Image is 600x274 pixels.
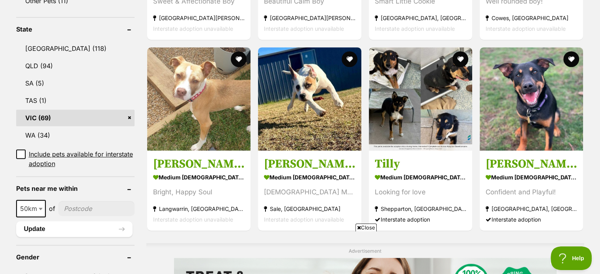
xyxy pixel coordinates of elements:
iframe: Help Scout Beacon - Open [551,246,592,270]
a: [PERSON_NAME] medium [DEMOGRAPHIC_DATA] Dog Confident and Playful! [GEOGRAPHIC_DATA], [GEOGRAPHIC... [480,151,583,231]
button: favourite [342,51,357,67]
h3: [PERSON_NAME] [153,157,245,171]
span: Interstate adoption unavailable [264,25,344,32]
span: Interstate adoption unavailable [264,216,344,223]
a: TAS (1) [16,92,135,109]
div: [DEMOGRAPHIC_DATA] Man & Loyal Mate [264,187,355,198]
h3: [PERSON_NAME] [264,157,355,171]
strong: medium [DEMOGRAPHIC_DATA] Dog [264,171,355,183]
img: Ellie Valenti - Australian Kelpie x Staffordshire Bull Terrier Dog [147,47,250,151]
span: Interstate adoption unavailable [153,216,233,223]
button: favourite [231,51,247,67]
span: 50km [16,200,46,217]
strong: medium [DEMOGRAPHIC_DATA] Dog [486,171,577,183]
span: 50km [17,203,45,214]
button: favourite [564,51,579,67]
h3: [PERSON_NAME] [486,157,577,171]
div: Interstate adoption [486,214,577,225]
header: Gender [16,253,135,261]
strong: [GEOGRAPHIC_DATA][PERSON_NAME][GEOGRAPHIC_DATA] [153,13,245,23]
a: [PERSON_NAME] medium [DEMOGRAPHIC_DATA] Dog Bright, Happy Soul Langwarrin, [GEOGRAPHIC_DATA] Inte... [147,151,250,231]
strong: Langwarrin, [GEOGRAPHIC_DATA] [153,203,245,214]
span: Include pets available for interstate adoption [29,149,135,168]
strong: Shepparton, [GEOGRAPHIC_DATA] [375,203,466,214]
strong: [GEOGRAPHIC_DATA], [GEOGRAPHIC_DATA] [375,13,466,23]
a: Tilly medium [DEMOGRAPHIC_DATA] Dog Looking for love Shepparton, [GEOGRAPHIC_DATA] Interstate ado... [369,151,472,231]
div: Looking for love [375,187,466,198]
h3: Tilly [375,157,466,171]
strong: [GEOGRAPHIC_DATA][PERSON_NAME][GEOGRAPHIC_DATA] [264,13,355,23]
a: [PERSON_NAME] medium [DEMOGRAPHIC_DATA] Dog [DEMOGRAPHIC_DATA] Man & Loyal Mate Sale, [GEOGRAPHIC... [258,151,361,231]
iframe: Advertisement [109,235,492,270]
a: [GEOGRAPHIC_DATA] (118) [16,40,135,57]
header: State [16,26,135,33]
span: Interstate adoption unavailable [375,25,455,32]
img: Buller - Australian Kelpie Dog [480,47,583,151]
a: SA (5) [16,75,135,91]
button: favourite [452,51,468,67]
a: WA (34) [16,127,135,144]
span: Interstate adoption unavailable [486,25,566,32]
img: Tilly - Australian Kelpie Dog [369,47,472,151]
header: Pets near me within [16,185,135,192]
a: VIC (69) [16,110,135,126]
strong: medium [DEMOGRAPHIC_DATA] Dog [153,171,245,183]
input: postcode [58,201,135,216]
strong: Sale, [GEOGRAPHIC_DATA] [264,203,355,214]
a: Include pets available for interstate adoption [16,149,135,168]
div: Confident and Playful! [486,187,577,198]
span: Interstate adoption unavailable [153,25,233,32]
div: Bright, Happy Soul [153,187,245,198]
div: Interstate adoption [375,214,466,225]
img: Monty - American Staffordshire Terrier x Mixed breed Dog [258,47,361,151]
span: Close [355,224,377,231]
span: of [49,204,55,213]
a: QLD (94) [16,58,135,74]
strong: Cowes, [GEOGRAPHIC_DATA] [486,13,577,23]
button: Update [16,221,133,237]
strong: [GEOGRAPHIC_DATA], [GEOGRAPHIC_DATA] [486,203,577,214]
strong: medium [DEMOGRAPHIC_DATA] Dog [375,171,466,183]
